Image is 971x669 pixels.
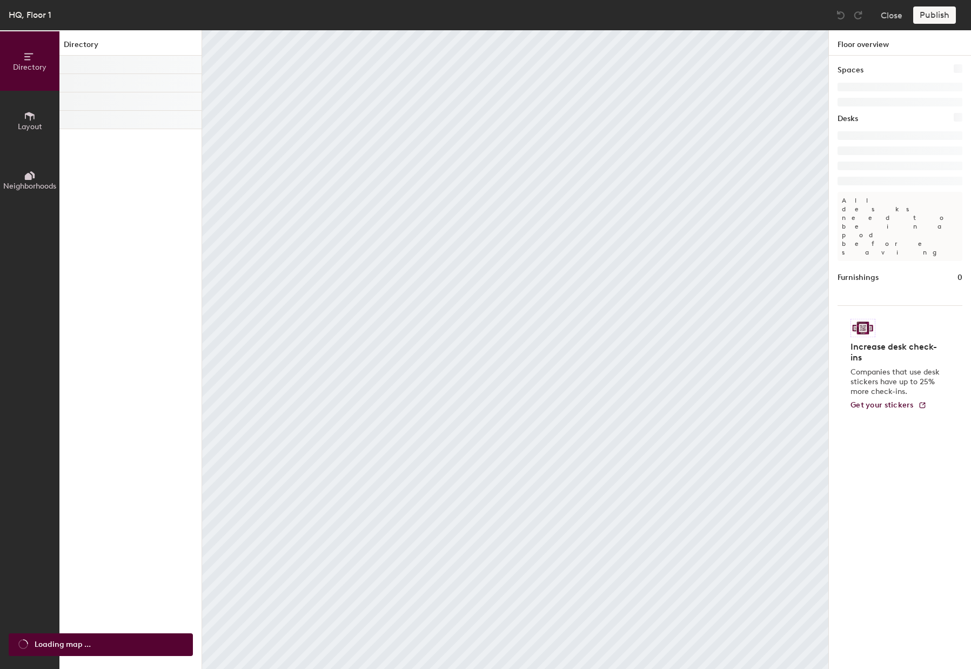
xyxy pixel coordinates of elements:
[835,10,846,21] img: Undo
[3,182,56,191] span: Neighborhoods
[851,342,943,363] h4: Increase desk check-ins
[957,272,962,284] h1: 0
[9,8,51,22] div: HQ, Floor 1
[853,10,863,21] img: Redo
[881,6,902,24] button: Close
[838,192,962,261] p: All desks need to be in a pod before saving
[851,401,927,410] a: Get your stickers
[13,63,46,72] span: Directory
[851,319,875,337] img: Sticker logo
[18,122,42,131] span: Layout
[35,639,91,651] span: Loading map ...
[851,400,914,410] span: Get your stickers
[851,367,943,397] p: Companies that use desk stickers have up to 25% more check-ins.
[838,272,879,284] h1: Furnishings
[838,64,863,76] h1: Spaces
[59,39,202,56] h1: Directory
[838,113,858,125] h1: Desks
[829,30,971,56] h1: Floor overview
[202,30,828,669] canvas: Map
